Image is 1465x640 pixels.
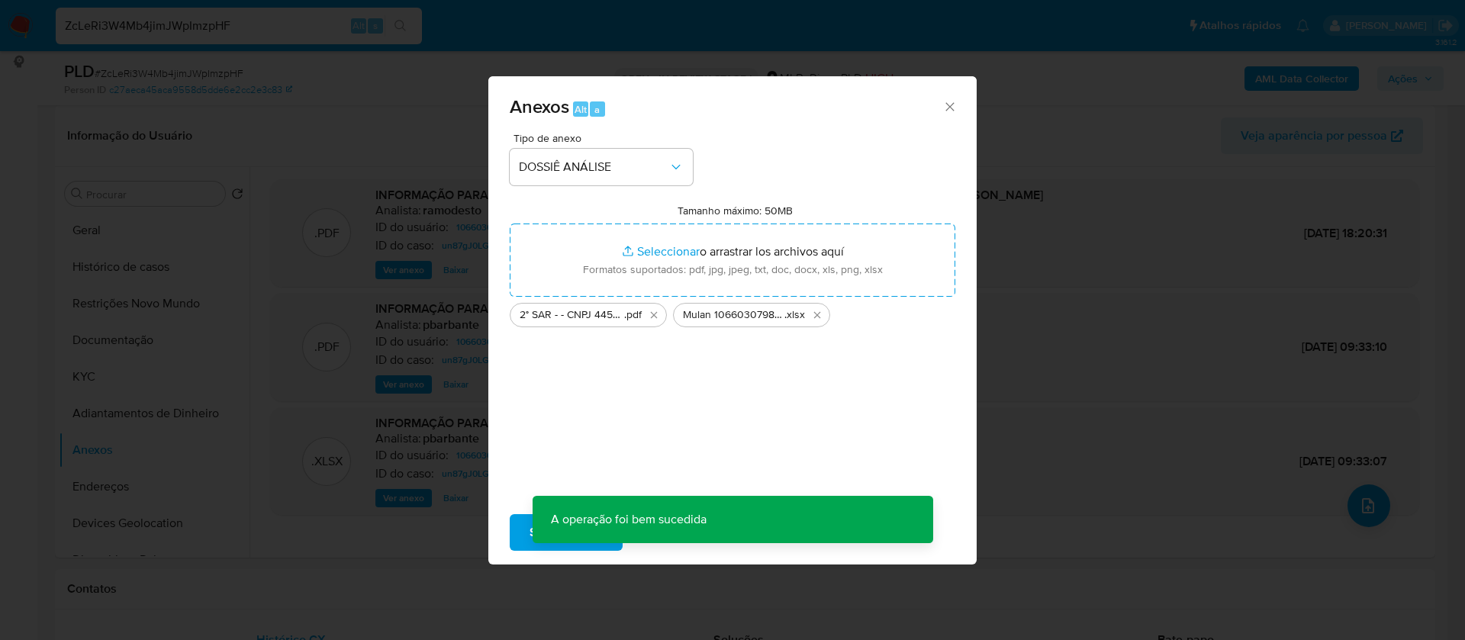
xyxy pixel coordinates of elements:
[624,307,642,323] span: .pdf
[678,204,793,217] label: Tamanho máximo: 50MB
[510,93,569,120] span: Anexos
[649,516,698,549] span: Cancelar
[520,307,624,323] span: 2° SAR - - CNPJ 44521584000116 - [PERSON_NAME]
[510,149,693,185] button: DOSSIÊ ANÁLISE
[510,297,955,327] ul: Archivos seleccionados
[519,159,668,175] span: DOSSIÊ ANÁLISE
[683,307,784,323] span: Mulan 1066030798_2025_10_06_16_47_41
[942,99,956,113] button: Cerrar
[645,306,663,324] button: Eliminar 2° SAR - - CNPJ 44521584000116 - MARIA EDUARDA DE OLIVEIRA DOS SANTOS THOMMY.pdf
[808,306,826,324] button: Eliminar Mulan 1066030798_2025_10_06_16_47_41.xlsx
[784,307,805,323] span: .xlsx
[533,496,725,543] p: A operação foi bem sucedida
[575,102,587,117] span: Alt
[530,516,603,549] span: Subir arquivo
[514,133,697,143] span: Tipo de anexo
[510,514,623,551] button: Subir arquivo
[594,102,600,117] span: a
